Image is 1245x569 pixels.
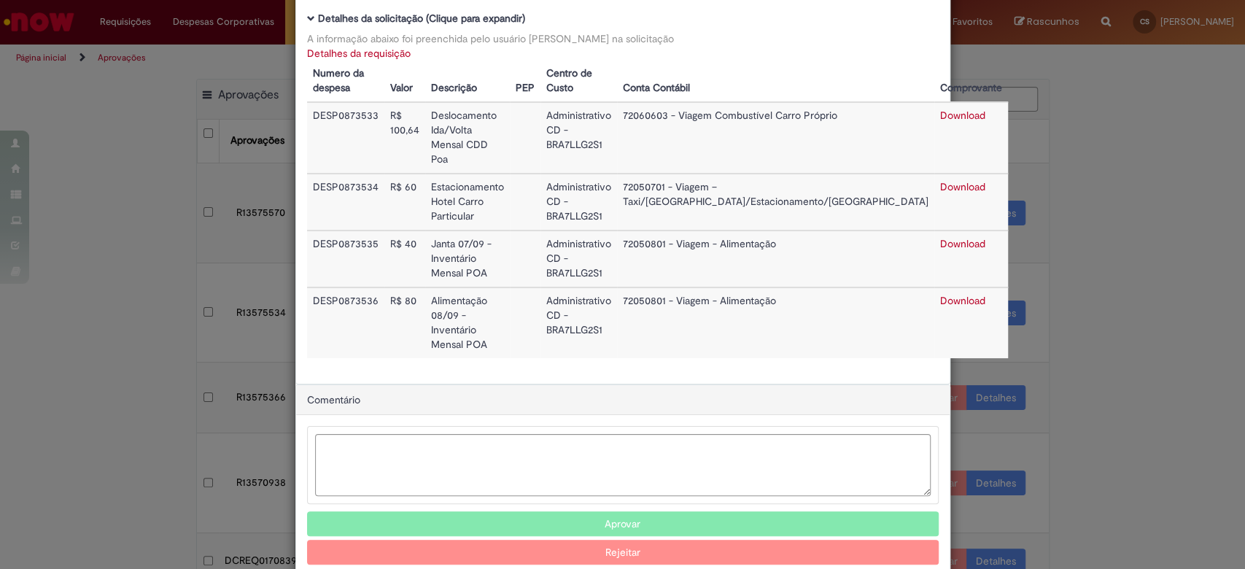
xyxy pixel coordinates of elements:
td: 72050801 - Viagem - Alimentação [617,231,934,287]
th: Numero da despesa [307,61,384,102]
td: R$ 60 [384,174,425,231]
th: Valor [384,61,425,102]
td: Estacionamento Hotel Carro Particular [425,174,510,231]
td: R$ 100,64 [384,102,425,174]
td: R$ 40 [384,231,425,287]
a: Detalhes da requisição [307,47,411,60]
div: A informação abaixo foi preenchida pelo usuário [PERSON_NAME] na solicitação [307,31,939,46]
span: Comentário [307,393,360,406]
a: Download [940,294,985,307]
th: Descrição [425,61,510,102]
button: Aprovar [307,511,939,536]
td: 72050701 - Viagem – Taxi/[GEOGRAPHIC_DATA]/Estacionamento/[GEOGRAPHIC_DATA] [617,174,934,231]
h5: Detalhes da solicitação (Clique para expandir) [307,13,939,24]
th: Conta Contábil [617,61,934,102]
a: Download [940,109,985,122]
td: R$ 80 [384,287,425,358]
th: Centro de Custo [540,61,617,102]
td: DESP0873533 [307,102,384,174]
th: PEP [510,61,540,102]
b: Detalhes da solicitação (Clique para expandir) [318,12,525,25]
td: DESP0873535 [307,231,384,287]
td: Alimentação 08/09 - Inventário Mensal POA [425,287,510,358]
td: DESP0873536 [307,287,384,358]
td: Administrativo CD - BRA7LLG2S1 [540,287,617,358]
button: Rejeitar [307,540,939,565]
a: Download [940,237,985,250]
td: DESP0873534 [307,174,384,231]
td: Administrativo CD - BRA7LLG2S1 [540,174,617,231]
td: Janta 07/09 - Inventário Mensal POA [425,231,510,287]
td: Administrativo CD - BRA7LLG2S1 [540,231,617,287]
td: Deslocamento Ida/Volta Mensal CDD Poa [425,102,510,174]
td: 72060603 - Viagem Combustível Carro Próprio [617,102,934,174]
td: 72050801 - Viagem - Alimentação [617,287,934,358]
td: Administrativo CD - BRA7LLG2S1 [540,102,617,174]
a: Download [940,180,985,193]
th: Comprovante [934,61,1008,102]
